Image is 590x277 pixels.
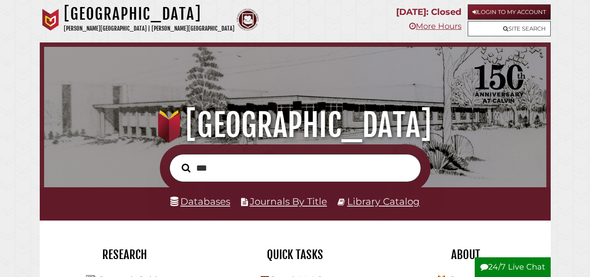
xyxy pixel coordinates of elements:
[182,163,190,173] i: Search
[177,161,195,175] button: Search
[237,9,259,31] img: Calvin Theological Seminary
[53,106,538,144] h1: [GEOGRAPHIC_DATA]
[64,24,235,34] p: [PERSON_NAME][GEOGRAPHIC_DATA] | [PERSON_NAME][GEOGRAPHIC_DATA]
[387,247,544,262] h2: About
[409,21,462,31] a: More Hours
[217,247,374,262] h2: Quick Tasks
[468,21,551,36] a: Site Search
[170,196,230,207] a: Databases
[468,4,551,20] a: Login to My Account
[347,196,420,207] a: Library Catalog
[250,196,327,207] a: Journals By Title
[396,4,462,20] p: [DATE]: Closed
[64,4,235,24] h1: [GEOGRAPHIC_DATA]
[46,247,204,262] h2: Research
[40,9,62,31] img: Calvin University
